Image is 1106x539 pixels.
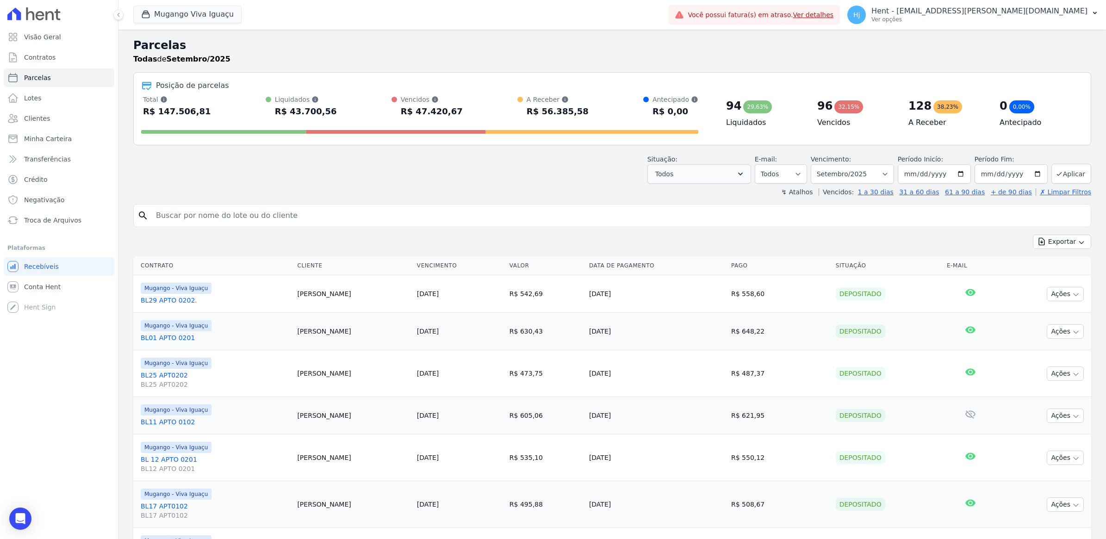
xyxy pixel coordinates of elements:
[413,256,506,275] th: Vencimento
[506,275,585,313] td: R$ 542,69
[133,54,230,65] p: de
[1047,324,1084,339] button: Ações
[24,114,50,123] span: Clientes
[506,434,585,481] td: R$ 535,10
[832,256,943,275] th: Situação
[401,95,463,104] div: Vencidos
[141,464,290,473] span: BL12 APTO 0201
[24,93,42,103] span: Lotes
[840,2,1106,28] button: Hj Hent - [EMAIL_ADDRESS][PERSON_NAME][DOMAIN_NAME] Ver opções
[506,397,585,434] td: R$ 605,06
[24,53,56,62] span: Contratos
[1047,451,1084,465] button: Ações
[141,358,211,369] span: Mugango - Viva Iguaçu
[793,11,834,19] a: Ver detalhes
[167,55,230,63] strong: Setembro/2025
[24,195,65,204] span: Negativação
[781,188,813,196] label: ↯ Atalhos
[141,320,211,331] span: Mugango - Viva Iguaçu
[4,170,114,189] a: Crédito
[1047,366,1084,381] button: Ações
[133,256,293,275] th: Contrato
[834,100,863,113] div: 32,15%
[585,313,727,350] td: [DATE]
[417,501,439,508] a: [DATE]
[4,257,114,276] a: Recebíveis
[585,350,727,397] td: [DATE]
[417,290,439,297] a: [DATE]
[898,155,943,163] label: Período Inicío:
[133,37,1091,54] h2: Parcelas
[726,99,741,113] div: 94
[141,283,211,294] span: Mugango - Viva Iguaçu
[133,6,242,23] button: Mugango Viva Iguaçu
[836,451,885,464] div: Depositado
[143,95,211,104] div: Total
[4,109,114,128] a: Clientes
[585,256,727,275] th: Data de Pagamento
[4,150,114,168] a: Transferências
[141,417,290,427] a: BL11 APTO 0102
[293,434,413,481] td: [PERSON_NAME]
[506,256,585,275] th: Valor
[1000,99,1007,113] div: 0
[141,380,290,389] span: BL25 APT0202
[275,104,337,119] div: R$ 43.700,56
[727,256,832,275] th: Pago
[1047,409,1084,423] button: Ações
[506,313,585,350] td: R$ 630,43
[7,242,111,254] div: Plataformas
[141,442,211,453] span: Mugango - Viva Iguaçu
[688,10,833,20] span: Você possui fatura(s) em atraso.
[836,367,885,380] div: Depositado
[133,55,157,63] strong: Todas
[293,350,413,397] td: [PERSON_NAME]
[1047,287,1084,301] button: Ações
[24,155,71,164] span: Transferências
[853,12,860,18] span: Hj
[819,188,854,196] label: Vencidos:
[141,455,290,473] a: BL 12 APTO 0201BL12 APTO 0201
[899,188,939,196] a: 31 a 60 dias
[141,296,290,305] a: BL29 APTO 0202.
[1051,164,1091,184] button: Aplicar
[4,211,114,229] a: Troca de Arquivos
[141,333,290,342] a: BL01 APTO 0201
[945,188,985,196] a: 61 a 90 dias
[4,89,114,107] a: Lotes
[141,511,290,520] span: BL17 APT0102
[4,48,114,67] a: Contratos
[585,434,727,481] td: [DATE]
[150,206,1087,225] input: Buscar por nome do lote ou do cliente
[24,32,61,42] span: Visão Geral
[727,350,832,397] td: R$ 487,37
[836,287,885,300] div: Depositado
[4,28,114,46] a: Visão Geral
[4,130,114,148] a: Minha Carteira
[24,175,48,184] span: Crédito
[943,256,998,275] th: E-mail
[585,397,727,434] td: [DATE]
[417,412,439,419] a: [DATE]
[1000,117,1076,128] h4: Antecipado
[755,155,777,163] label: E-mail:
[275,95,337,104] div: Liquidados
[1047,497,1084,512] button: Ações
[141,489,211,500] span: Mugango - Viva Iguaçu
[652,104,698,119] div: R$ 0,00
[156,80,229,91] div: Posição de parcelas
[727,275,832,313] td: R$ 558,60
[24,282,61,291] span: Conta Hent
[293,397,413,434] td: [PERSON_NAME]
[908,117,985,128] h4: A Receber
[817,99,833,113] div: 96
[293,256,413,275] th: Cliente
[417,370,439,377] a: [DATE]
[506,481,585,528] td: R$ 495,88
[4,278,114,296] a: Conta Hent
[401,104,463,119] div: R$ 47.420,67
[137,210,149,221] i: search
[836,498,885,511] div: Depositado
[647,164,751,184] button: Todos
[727,481,832,528] td: R$ 508,67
